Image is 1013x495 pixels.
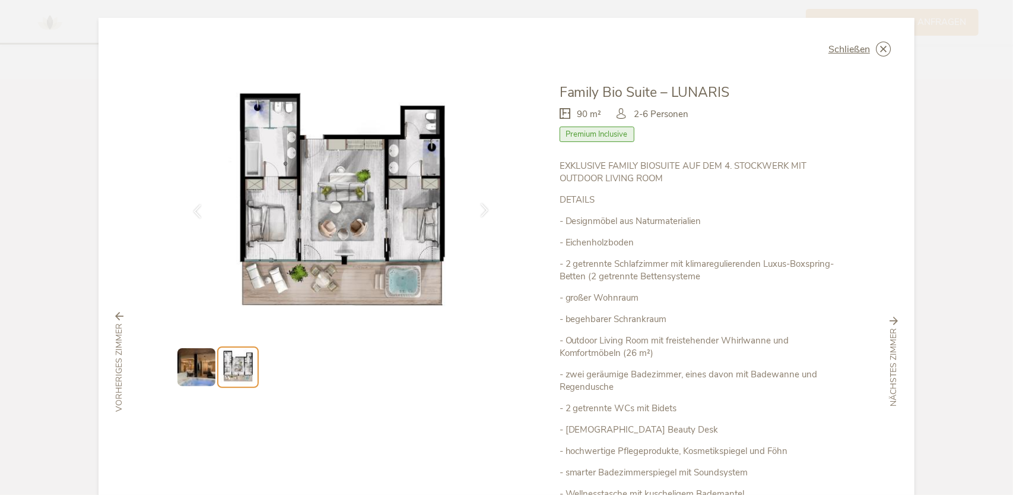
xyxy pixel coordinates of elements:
[560,83,730,102] span: Family Bio Suite – LUNARIS
[560,368,837,393] p: - zwei geräumige Badezimmer, eines davon mit Badewanne und Regendusche
[577,108,602,121] span: 90 m²
[634,108,689,121] span: 2-6 Personen
[560,402,837,415] p: - 2 getrennte WCs mit Bidets
[560,424,837,436] p: - [DEMOGRAPHIC_DATA] Beauty Desk
[560,127,634,142] span: Premium Inclusive
[560,194,837,206] p: DETAILS
[560,445,837,458] p: - hochwertige Pflegeprodukte, Kosmetikspiegel und Föhn
[560,313,837,326] p: - begehbarer Schrankraum
[888,328,900,406] span: nächstes Zimmer
[177,348,215,386] img: Preview
[560,466,837,479] p: - smarter Badezimmerspiegel mit Soundsystem
[176,83,507,332] img: Family Bio Suite – LUNARIS
[113,323,125,412] span: vorheriges Zimmer
[560,160,837,185] p: EXKLUSIVE FAMILY BIOSUITE AUF DEM 4. STOCKWERK MIT OUTDOOR LIVING ROOM
[560,237,837,249] p: - Eichenholzboden
[560,292,837,304] p: - großer Wohnraum
[220,349,256,385] img: Preview
[560,335,837,360] p: - Outdoor Living Room mit freistehender Whirlwanne und Komfortmöbeln (26 m²)
[560,258,837,283] p: - 2 getrennte Schlafzimmer mit klimaregulierenden Luxus-Boxspring-Betten (2 getrennte Bettensysteme
[560,215,837,228] p: - Designmöbel aus Naturmaterialien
